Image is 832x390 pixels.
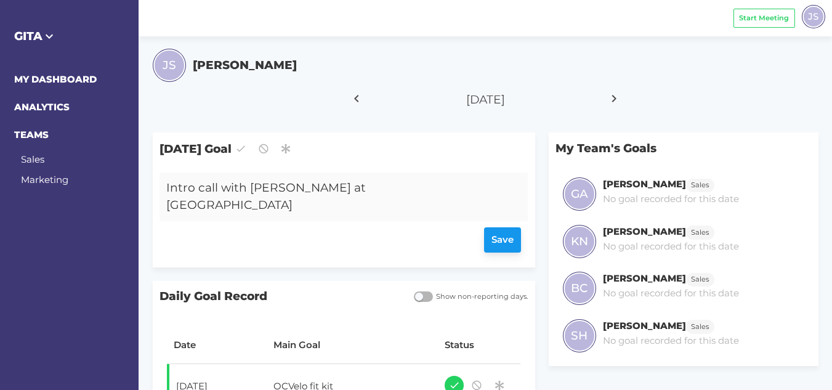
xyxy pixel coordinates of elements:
span: Sales [691,274,709,285]
div: Intro call with [PERSON_NAME] at [GEOGRAPHIC_DATA] [160,173,498,221]
a: Sales [21,153,44,165]
h5: GITA [14,28,125,45]
a: Sales [686,225,714,237]
h6: [PERSON_NAME] [603,272,686,284]
span: BC [571,280,588,297]
span: Save [491,233,514,247]
p: No goal recorded for this date [603,240,739,254]
div: Date [174,338,260,352]
p: No goal recorded for this date [603,192,739,206]
div: JS [802,5,825,28]
a: Marketing [21,174,68,185]
span: JS [808,9,818,23]
h6: [PERSON_NAME] [603,178,686,190]
h5: [PERSON_NAME] [193,57,297,74]
span: Sales [691,322,709,332]
span: JS [163,57,176,74]
h6: TEAMS [14,128,125,142]
div: Status [445,338,514,352]
p: My Team's Goals [549,132,818,164]
a: Sales [686,272,714,284]
span: KN [571,233,588,250]
a: Sales [686,178,714,190]
button: Start Meeting [733,9,795,28]
button: Save [484,227,522,253]
h6: [PERSON_NAME] [603,225,686,237]
p: No goal recorded for this date [603,286,739,301]
span: GA [571,185,588,203]
span: Daily Goal Record [153,281,407,312]
a: ANALYTICS [14,101,70,113]
a: Sales [686,320,714,331]
span: Start Meeting [739,13,789,23]
span: [DATE] [466,92,505,107]
span: Sales [691,227,709,238]
span: SH [571,327,588,344]
span: Show non-reporting days. [433,291,528,302]
a: MY DASHBOARD [14,73,97,85]
span: [DATE] Goal [153,132,535,165]
p: No goal recorded for this date [603,334,739,348]
h6: [PERSON_NAME] [603,320,686,331]
span: Sales [691,180,709,190]
div: Main Goal [273,338,431,352]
